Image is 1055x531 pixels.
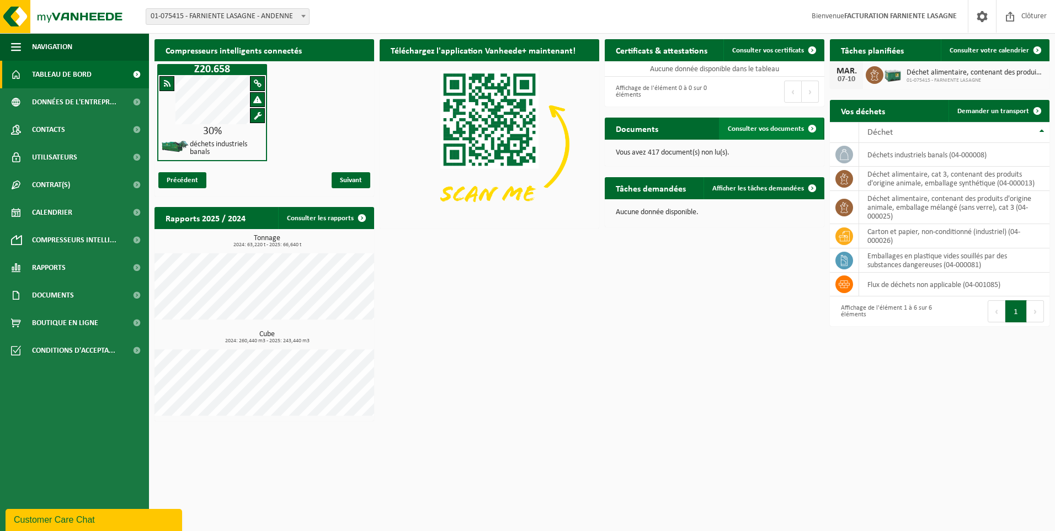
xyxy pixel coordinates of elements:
span: Consulter vos documents [728,125,804,132]
span: Déchet [867,128,893,137]
button: Previous [988,300,1005,322]
p: Aucune donnée disponible. [616,209,813,216]
span: 01-075415 - FARNIENTE LASAGNE [907,77,1044,84]
a: Consulter les rapports [278,207,373,229]
span: Précédent [158,172,206,188]
h4: déchets industriels banals [190,141,262,156]
span: Contacts [32,116,65,144]
img: PB-LB-0680-HPE-GN-01 [883,65,902,83]
span: 2024: 260,440 m3 - 2025: 243,440 m3 [160,338,374,344]
h1: Z20.658 [160,64,264,75]
span: Suivant [332,172,370,188]
h2: Tâches demandées [605,177,697,199]
button: Previous [784,81,802,103]
span: Demander un transport [957,108,1029,115]
td: Aucune donnée disponible dans le tableau [605,61,824,77]
span: Conditions d'accepta... [32,337,115,364]
span: Consulter vos certificats [732,47,804,54]
h2: Rapports 2025 / 2024 [154,207,257,229]
span: Déchet alimentaire, contenant des produits d'origine animale, emballage mélangé ... [907,68,1044,77]
a: Consulter vos certificats [723,39,823,61]
td: flux de déchets non applicable (04-001085) [859,273,1049,296]
a: Consulter vos documents [719,118,823,140]
div: Affichage de l'élément 1 à 6 sur 6 éléments [835,299,934,323]
h2: Compresseurs intelligents connectés [154,39,374,61]
td: carton et papier, non-conditionné (industriel) (04-000026) [859,224,1049,248]
button: Next [802,81,819,103]
h2: Documents [605,118,669,139]
span: Consulter votre calendrier [950,47,1029,54]
div: 30% [158,126,266,137]
span: 2024: 63,220 t - 2025: 66,640 t [160,242,374,248]
span: Utilisateurs [32,144,77,171]
a: Consulter votre calendrier [941,39,1048,61]
td: déchets industriels banals (04-000008) [859,143,1049,167]
span: Navigation [32,33,72,61]
img: HK-XZ-20-GN-03 [161,140,189,153]
button: 1 [1005,300,1027,322]
span: Contrat(s) [32,171,70,199]
div: Affichage de l'élément 0 à 0 sur 0 éléments [610,79,709,104]
span: Documents [32,282,74,309]
span: Afficher les tâches demandées [712,185,804,192]
h3: Tonnage [160,235,374,248]
span: Rapports [32,254,66,282]
h2: Vos déchets [830,100,896,121]
td: déchet alimentaire, contenant des produits d'origine animale, emballage mélangé (sans verre), cat... [859,191,1049,224]
h2: Tâches planifiées [830,39,915,61]
span: Boutique en ligne [32,309,98,337]
button: Next [1027,300,1044,322]
strong: FACTURATION FARNIENTE LASAGNE [844,12,957,20]
h3: Cube [160,331,374,344]
a: Afficher les tâches demandées [704,177,823,199]
img: Download de VHEPlus App [380,61,599,226]
iframe: chat widget [6,507,184,531]
h2: Téléchargez l'application Vanheede+ maintenant! [380,39,587,61]
div: 07-10 [835,76,857,83]
span: Données de l'entrepr... [32,88,116,116]
p: Vous avez 417 document(s) non lu(s). [616,149,813,157]
span: Compresseurs intelli... [32,226,116,254]
span: Tableau de bord [32,61,92,88]
span: 01-075415 - FARNIENTE LASAGNE - ANDENNE [146,8,310,25]
div: MAR. [835,67,857,76]
h2: Certificats & attestations [605,39,718,61]
td: emballages en plastique vides souillés par des substances dangereuses (04-000081) [859,248,1049,273]
span: Calendrier [32,199,72,226]
td: déchet alimentaire, cat 3, contenant des produits d'origine animale, emballage synthétique (04-00... [859,167,1049,191]
a: Demander un transport [949,100,1048,122]
span: 01-075415 - FARNIENTE LASAGNE - ANDENNE [146,9,309,24]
